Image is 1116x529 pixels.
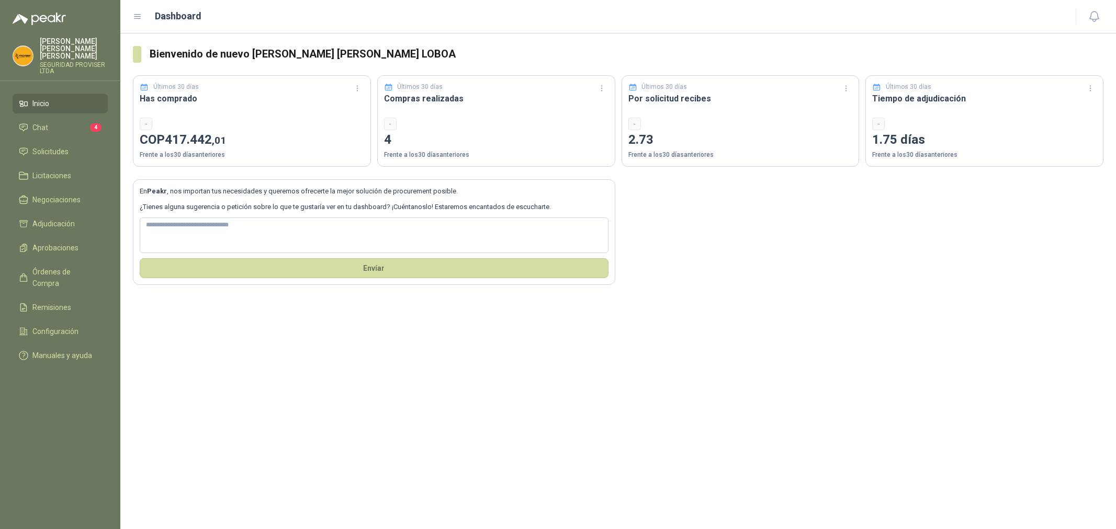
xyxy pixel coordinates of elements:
[13,346,108,365] a: Manuales y ayuda
[397,82,443,92] p: Últimos 30 días
[641,82,687,92] p: Últimos 30 días
[13,94,108,113] a: Inicio
[32,170,71,181] span: Licitaciones
[40,38,108,60] p: [PERSON_NAME] [PERSON_NAME] [PERSON_NAME]
[628,150,853,160] p: Frente a los 30 días anteriores
[140,92,364,105] h3: Has comprado
[32,266,98,289] span: Órdenes de Compra
[13,262,108,293] a: Órdenes de Compra
[32,242,78,254] span: Aprobaciones
[147,187,167,195] b: Peakr
[886,82,931,92] p: Últimos 30 días
[32,326,78,337] span: Configuración
[872,130,1097,150] p: 1.75 días
[155,9,201,24] h1: Dashboard
[13,297,108,317] a: Remisiones
[13,118,108,137] a: Chat4
[140,150,364,160] p: Frente a los 30 días anteriores
[13,166,108,186] a: Licitaciones
[872,92,1097,105] h3: Tiempo de adjudicación
[32,302,71,313] span: Remisiones
[32,146,69,157] span: Solicitudes
[140,130,364,150] p: COP
[90,123,102,132] span: 4
[872,118,885,130] div: -
[13,190,108,210] a: Negociaciones
[628,92,853,105] h3: Por solicitud recibes
[32,194,81,205] span: Negociaciones
[150,46,1103,62] h3: Bienvenido de nuevo [PERSON_NAME] [PERSON_NAME] LOBOA
[140,118,152,130] div: -
[13,238,108,258] a: Aprobaciones
[872,150,1097,160] p: Frente a los 30 días anteriores
[628,118,641,130] div: -
[628,130,853,150] p: 2.73
[140,186,608,197] p: En , nos importan tus necesidades y queremos ofrecerte la mejor solución de procurement posible.
[384,150,608,160] p: Frente a los 30 días anteriores
[32,218,75,229] span: Adjudicación
[13,46,33,66] img: Company Logo
[212,134,226,146] span: ,01
[384,92,608,105] h3: Compras realizadas
[384,130,608,150] p: 4
[32,350,92,361] span: Manuales y ayuda
[384,118,397,130] div: -
[13,13,66,25] img: Logo peakr
[13,142,108,162] a: Solicitudes
[165,132,226,147] span: 417.442
[32,98,49,109] span: Inicio
[140,258,608,278] button: Envíar
[32,122,48,133] span: Chat
[13,321,108,341] a: Configuración
[140,202,608,212] p: ¿Tienes alguna sugerencia o petición sobre lo que te gustaría ver en tu dashboard? ¡Cuéntanoslo! ...
[40,62,108,74] p: SEGURIDAD PROVISER LTDA
[153,82,199,92] p: Últimos 30 días
[13,214,108,234] a: Adjudicación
